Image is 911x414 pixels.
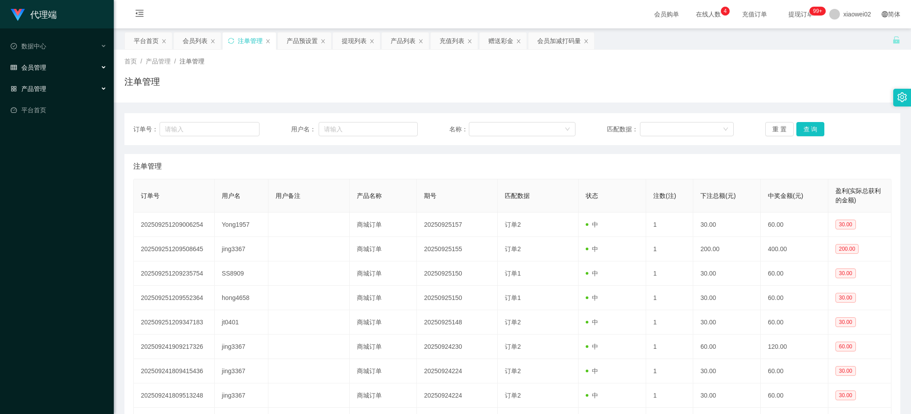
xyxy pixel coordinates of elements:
i: 图标: close [210,39,216,44]
div: 平台首页 [134,32,159,49]
td: Yong1957 [215,213,268,237]
span: 中 [586,367,598,375]
td: 202509241809415436 [134,359,215,383]
button: 重 置 [765,122,794,136]
td: 120.00 [761,335,828,359]
span: 中 [586,270,598,277]
td: 60.00 [761,286,828,310]
td: 60.00 [761,213,828,237]
i: 图标: appstore-o [11,86,17,92]
td: jing3367 [215,237,268,261]
span: 订单2 [505,392,521,399]
td: 1 [646,286,693,310]
span: / [174,58,176,65]
td: 20250925157 [417,213,498,237]
td: 60.00 [761,383,828,408]
td: 20250924230 [417,335,498,359]
div: 产品预设置 [287,32,318,49]
td: 60.00 [761,359,828,383]
h1: 注单管理 [124,75,160,88]
h1: 代理端 [30,0,57,29]
td: 商城订单 [350,213,417,237]
td: 商城订单 [350,383,417,408]
td: 202509251209347183 [134,310,215,335]
span: 期号 [424,192,436,199]
td: jing3367 [215,359,268,383]
i: 图标: down [565,126,570,133]
div: 赠送彩金 [488,32,513,49]
button: 查 询 [796,122,825,136]
span: 中 [586,319,598,326]
p: 4 [723,7,727,16]
td: jing3367 [215,335,268,359]
td: 1 [646,383,693,408]
td: 1 [646,213,693,237]
span: 中奖金额(元) [768,192,803,199]
span: 状态 [586,192,598,199]
input: 请输入 [160,122,260,136]
sup: 1206 [810,7,826,16]
a: 代理端 [11,11,57,18]
span: 订单1 [505,294,521,301]
span: 60.00 [835,342,856,351]
td: 20250924224 [417,383,498,408]
i: 图标: close [369,39,375,44]
span: 产品名称 [357,192,382,199]
i: 图标: table [11,64,17,71]
td: 1 [646,335,693,359]
span: 盈利(实际总获利的金额) [835,187,881,204]
td: 200.00 [693,237,761,261]
span: 订单2 [505,221,521,228]
span: 产品管理 [146,58,171,65]
span: 订单2 [505,245,521,252]
input: 请输入 [319,122,418,136]
td: jing3367 [215,383,268,408]
span: 产品管理 [11,85,46,92]
td: 30.00 [693,213,761,237]
span: 注数(注) [653,192,676,199]
div: 会员加减打码量 [537,32,581,49]
i: 图标: sync [228,38,234,44]
i: 图标: close [418,39,424,44]
td: 202509251209508645 [134,237,215,261]
span: 匹配数据： [607,125,640,134]
td: 20250925150 [417,261,498,286]
img: logo.9652507e.png [11,9,25,21]
td: 30.00 [693,383,761,408]
td: 60.00 [693,335,761,359]
span: 注单管理 [133,161,162,172]
span: 中 [586,343,598,350]
span: 30.00 [835,220,856,229]
span: 在线人数 [691,11,725,17]
i: 图标: setting [897,92,907,102]
span: 30.00 [835,268,856,278]
span: 充值订单 [738,11,771,17]
i: 图标: close [583,39,589,44]
span: 提现订单 [784,11,818,17]
td: 30.00 [693,286,761,310]
td: 商城订单 [350,237,417,261]
div: 会员列表 [183,32,208,49]
td: 400.00 [761,237,828,261]
td: 20250925155 [417,237,498,261]
td: 商城订单 [350,261,417,286]
span: 注单管理 [180,58,204,65]
span: 首页 [124,58,137,65]
td: 202509241809513248 [134,383,215,408]
td: 60.00 [761,261,828,286]
td: 30.00 [693,261,761,286]
i: 图标: close [320,39,326,44]
span: 订单2 [505,319,521,326]
td: 商城订单 [350,335,417,359]
i: 图标: down [723,126,728,133]
div: 提现列表 [342,32,367,49]
span: 用户名： [291,125,318,134]
span: 30.00 [835,317,856,327]
td: 20250925148 [417,310,498,335]
span: 30.00 [835,293,856,303]
sup: 4 [721,7,730,16]
span: 中 [586,245,598,252]
td: 20250924224 [417,359,498,383]
td: 202509251209552364 [134,286,215,310]
i: 图标: close [516,39,521,44]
